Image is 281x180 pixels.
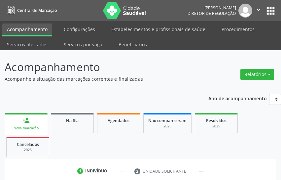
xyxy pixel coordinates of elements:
div: 2025 [148,124,187,129]
span: Cancelados [17,142,39,147]
div: person_add [22,117,30,124]
p: Acompanhamento [5,59,195,75]
button: Relatórios [240,69,274,80]
button: apps [265,5,276,17]
a: Serviços ofertados [2,39,52,50]
div: Nova marcação [9,126,43,131]
span: Resolvidos [206,118,227,123]
a: Configurações [59,23,100,35]
p: Ano de acompanhamento [208,94,267,102]
a: Serviços por vaga [59,39,107,50]
div: 2025 [200,124,233,129]
img: img [238,4,252,18]
a: Estabelecimentos e profissionais de saúde [107,23,210,35]
a: Acompanhamento [2,23,52,36]
div: 1 [77,168,83,174]
p: Acompanhe a situação das marcações correntes e finalizadas [5,75,195,82]
span: Na fila [66,118,79,123]
a: Beneficiários [114,39,152,50]
a: Central de Marcação [5,5,57,16]
a: Procedimentos [217,23,259,35]
i:  [255,6,262,13]
span: Agendados [108,118,129,123]
span: Não compareceram [148,118,187,123]
div: 2025 [11,148,44,153]
div: Indivíduo [85,168,107,174]
button:  [252,4,265,18]
span: Central de Marcação [17,8,57,13]
div: [PERSON_NAME] [188,5,236,11]
span: Diretor de regulação [188,11,236,16]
